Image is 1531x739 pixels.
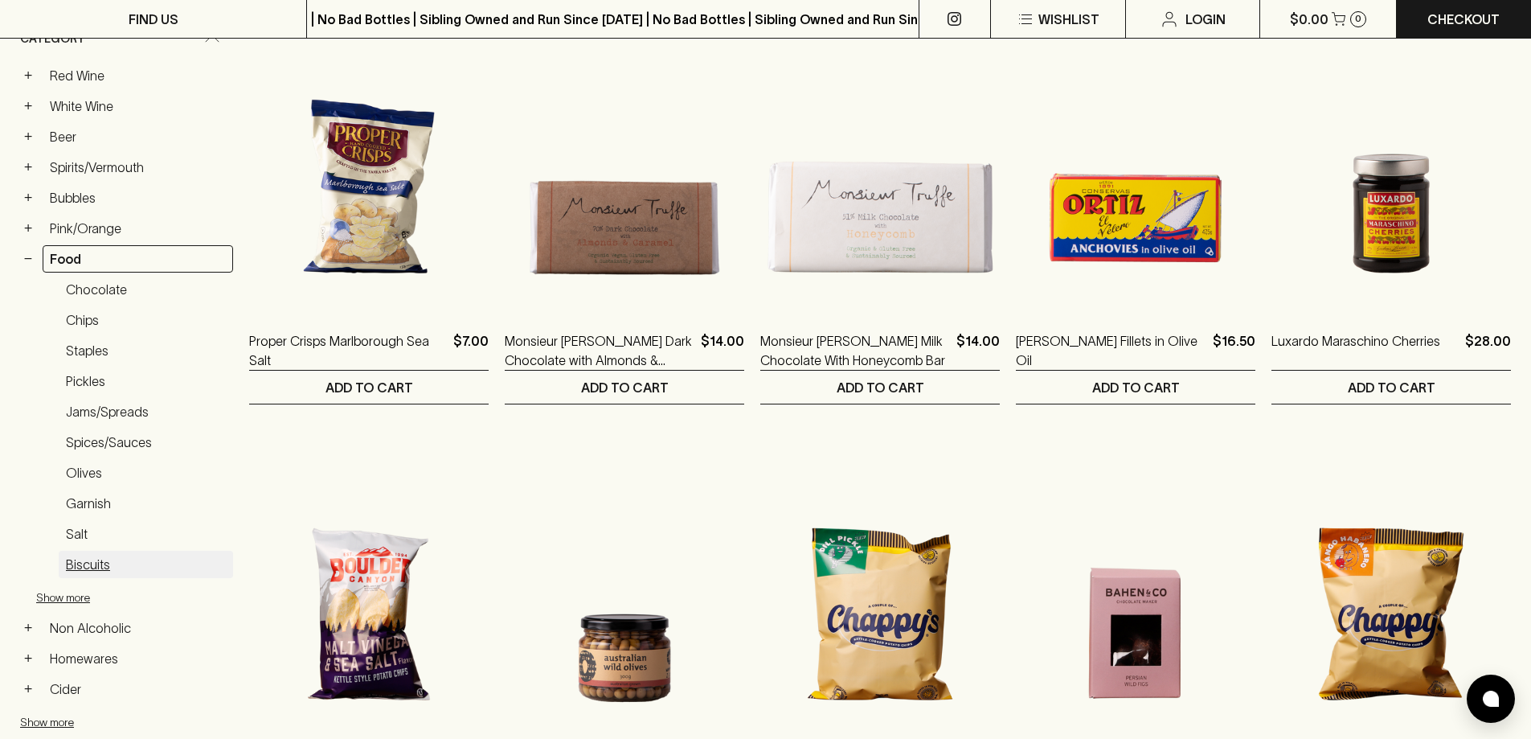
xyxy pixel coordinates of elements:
[43,123,233,150] a: Beer
[1016,26,1255,307] img: Ortiz Anchovy Fillets in Olive Oil
[505,26,744,307] img: Monsieur Truffe Dark Chocolate with Almonds & Caramel
[1271,331,1440,370] a: Luxardo Maraschino Cherries
[956,331,1000,370] p: $14.00
[837,378,924,397] p: ADD TO CART
[760,371,1000,404] button: ADD TO CART
[1016,453,1255,734] img: Bahen & Co Persian Wild Figs
[1271,371,1511,404] button: ADD TO CART
[20,651,36,667] button: +
[20,68,36,84] button: +
[59,337,233,364] a: Staples
[36,581,247,614] button: Show more
[59,520,233,548] a: Salt
[1290,10,1328,29] p: $0.00
[1483,691,1499,707] img: bubble-icon
[20,681,36,697] button: +
[59,459,233,487] a: Olives
[1213,331,1255,370] p: $16.50
[43,675,233,703] a: Cider
[20,129,36,145] button: +
[43,154,233,181] a: Spirits/Vermouth
[701,331,744,370] p: $14.00
[20,16,233,62] div: Category
[249,371,489,404] button: ADD TO CART
[1271,453,1511,734] img: Chappy's Mango Habanero Chips
[1016,371,1255,404] button: ADD TO CART
[43,614,233,642] a: Non Alcoholic
[453,331,489,370] p: $7.00
[59,367,233,395] a: Pickles
[43,92,233,120] a: White Wine
[43,645,233,672] a: Homewares
[129,10,178,29] p: FIND US
[20,98,36,114] button: +
[1016,331,1206,370] a: [PERSON_NAME] Fillets in Olive Oil
[20,159,36,175] button: +
[505,453,744,734] img: Mount Zero Wild Olives
[59,490,233,517] a: Garnish
[1355,14,1361,23] p: 0
[1427,10,1500,29] p: Checkout
[505,371,744,404] button: ADD TO CART
[43,215,233,242] a: Pink/Orange
[760,26,1000,307] img: Monsieur Truffe Milk Chocolate With Honeycomb Bar
[1185,10,1226,29] p: Login
[59,429,233,456] a: Spices/Sauces
[1038,10,1099,29] p: Wishlist
[325,378,413,397] p: ADD TO CART
[1465,331,1511,370] p: $28.00
[43,62,233,89] a: Red Wine
[20,190,36,206] button: +
[20,29,84,49] span: Category
[59,306,233,334] a: Chips
[249,26,489,307] img: Proper Crisps Marlborough Sea Salt
[43,245,233,273] a: Food
[20,706,231,739] button: Show more
[249,453,489,734] img: Boulder Canyon Malt Vinegar Chips
[20,251,36,267] button: −
[59,551,233,578] a: Biscuits
[505,331,694,370] a: Monsieur [PERSON_NAME] Dark Chocolate with Almonds & Caramel
[59,398,233,425] a: Jams/Spreads
[43,184,233,211] a: Bubbles
[581,378,669,397] p: ADD TO CART
[760,453,1000,734] img: Chappy's Dill Pickles Chips
[20,620,36,636] button: +
[1092,378,1180,397] p: ADD TO CART
[1271,26,1511,307] img: Luxardo Maraschino Cherries
[20,220,36,236] button: +
[59,276,233,303] a: Chocolate
[1348,378,1435,397] p: ADD TO CART
[249,331,447,370] a: Proper Crisps Marlborough Sea Salt
[760,331,950,370] a: Monsieur [PERSON_NAME] Milk Chocolate With Honeycomb Bar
